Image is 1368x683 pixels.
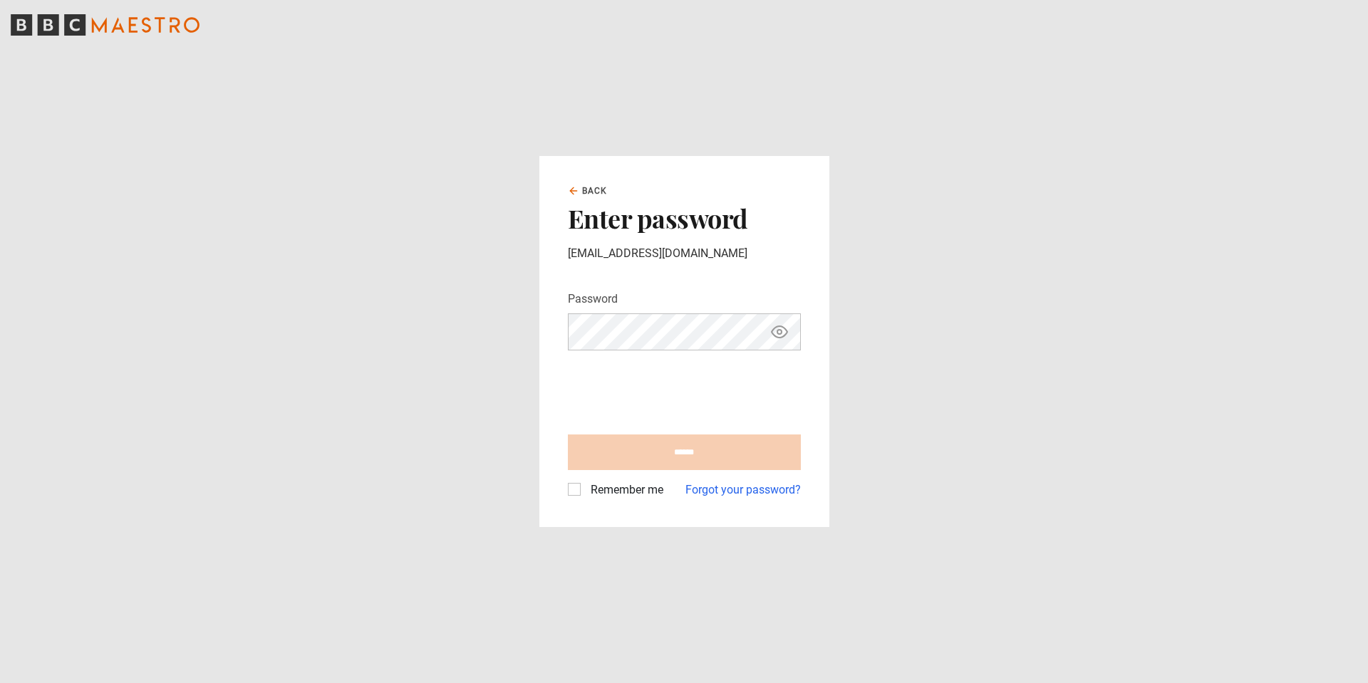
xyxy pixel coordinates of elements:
[568,291,618,308] label: Password
[11,14,199,36] svg: BBC Maestro
[585,481,663,499] label: Remember me
[568,245,801,262] p: [EMAIL_ADDRESS][DOMAIN_NAME]
[568,362,784,417] iframe: reCAPTCHA
[568,184,608,197] a: Back
[568,203,801,233] h2: Enter password
[685,481,801,499] a: Forgot your password?
[767,320,792,345] button: Show password
[582,184,608,197] span: Back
